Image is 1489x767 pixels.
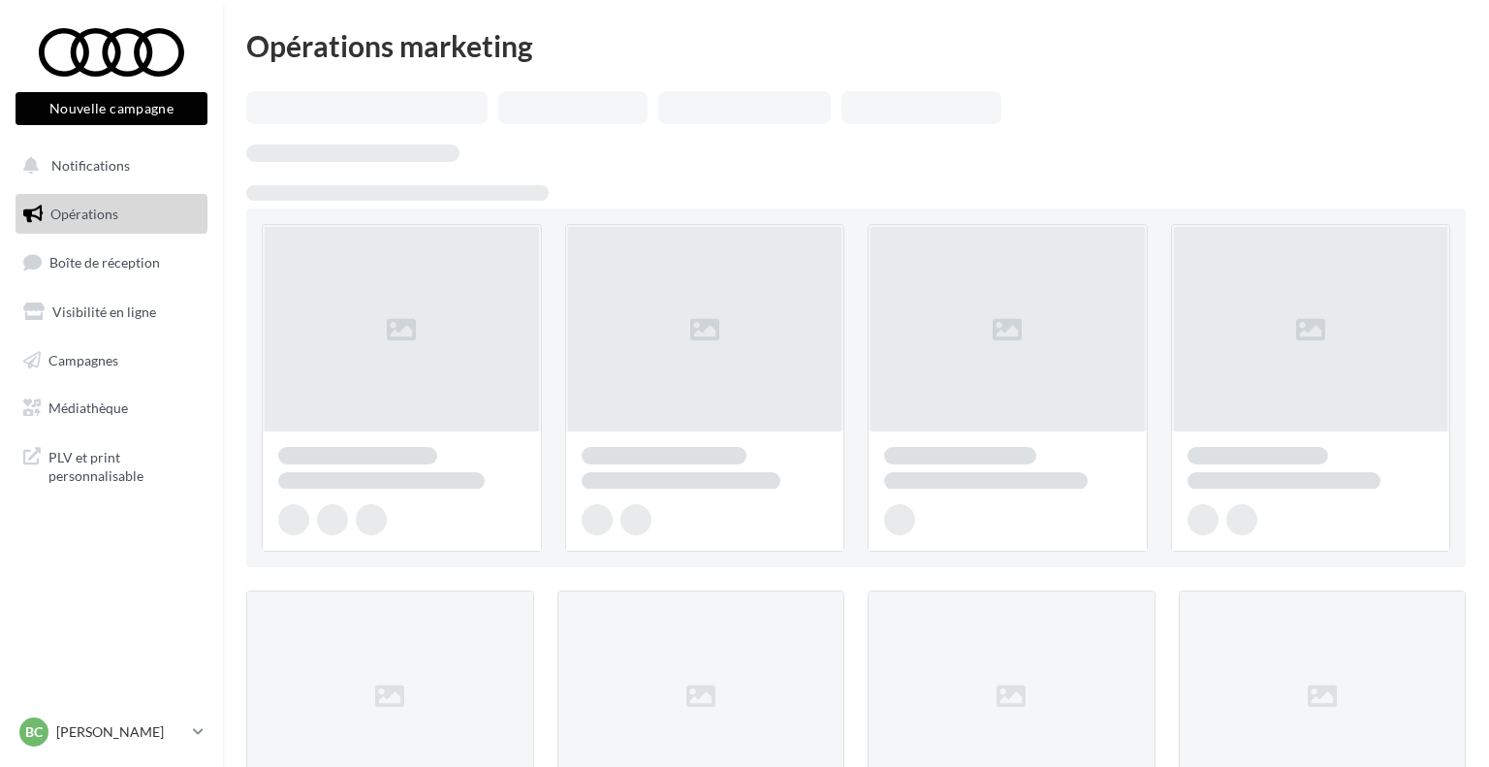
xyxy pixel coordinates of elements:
[48,444,200,486] span: PLV et print personnalisable
[56,722,185,742] p: [PERSON_NAME]
[52,304,156,320] span: Visibilité en ligne
[51,157,130,174] span: Notifications
[12,241,211,283] a: Boîte de réception
[16,92,207,125] button: Nouvelle campagne
[16,714,207,751] a: BC [PERSON_NAME]
[49,254,160,271] span: Boîte de réception
[48,351,118,368] span: Campagnes
[48,399,128,416] span: Médiathèque
[12,292,211,333] a: Visibilité en ligne
[12,340,211,381] a: Campagnes
[12,436,211,494] a: PLV et print personnalisable
[12,194,211,235] a: Opérations
[25,722,43,742] span: BC
[50,206,118,222] span: Opérations
[12,388,211,429] a: Médiathèque
[246,31,1466,60] div: Opérations marketing
[12,145,204,186] button: Notifications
